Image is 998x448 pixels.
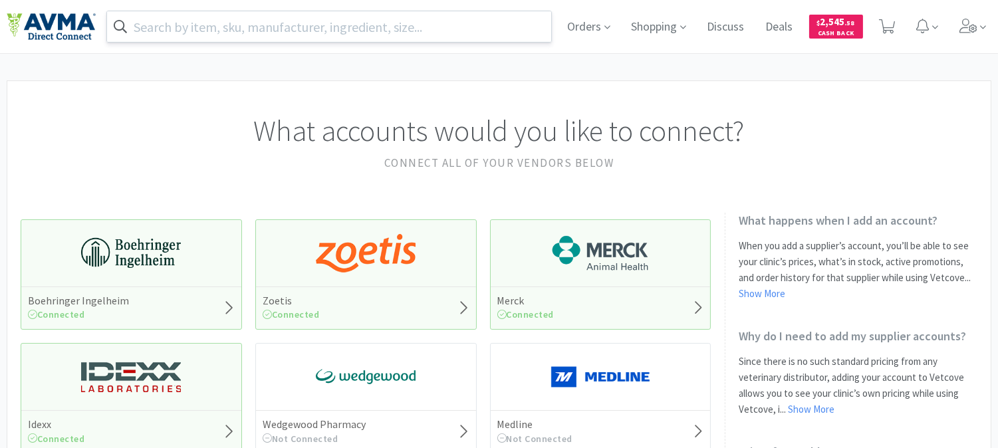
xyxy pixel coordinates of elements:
[28,433,85,445] span: Connected
[497,294,555,308] h5: Merck
[263,433,338,445] span: Not Connected
[845,19,855,27] span: . 58
[739,354,977,417] p: Since there is no such standard pricing from any veterinary distributor, adding your account to V...
[761,21,799,33] a: Deals
[739,328,977,344] h2: Why do I need to add my supplier accounts?
[21,108,977,154] h1: What accounts would you like to connect?
[497,308,555,320] span: Connected
[497,417,573,431] h5: Medline
[739,213,977,228] h2: What happens when I add an account?
[21,154,977,172] h2: Connect all of your vendors below
[817,15,855,28] span: 2,545
[817,30,855,39] span: Cash Back
[28,294,129,308] h5: Boehringer Ingelheim
[817,19,820,27] span: $
[809,9,863,45] a: $2,545.58Cash Back
[497,433,573,445] span: Not Connected
[739,287,785,300] a: Show More
[81,233,181,273] img: 730db3968b864e76bcafd0174db25112_22.png
[263,308,320,320] span: Connected
[702,21,750,33] a: Discuss
[28,308,85,320] span: Connected
[316,357,416,397] img: e40baf8987b14801afb1611fffac9ca4_8.png
[263,417,366,431] h5: Wedgewood Pharmacy
[316,233,416,273] img: a673e5ab4e5e497494167fe422e9a3ab.png
[551,233,650,273] img: 6d7abf38e3b8462597f4a2f88dede81e_176.png
[28,417,85,431] h5: Idexx
[739,238,977,302] p: When you add a supplier’s account, you’ll be able to see your clinic’s prices, what’s in stock, a...
[788,403,834,415] a: Show More
[263,294,320,308] h5: Zoetis
[81,357,181,397] img: 13250b0087d44d67bb1668360c5632f9_13.png
[551,357,650,397] img: a646391c64b94eb2892348a965bf03f3_134.png
[7,13,96,41] img: e4e33dab9f054f5782a47901c742baa9_102.png
[107,11,551,42] input: Search by item, sku, manufacturer, ingredient, size...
